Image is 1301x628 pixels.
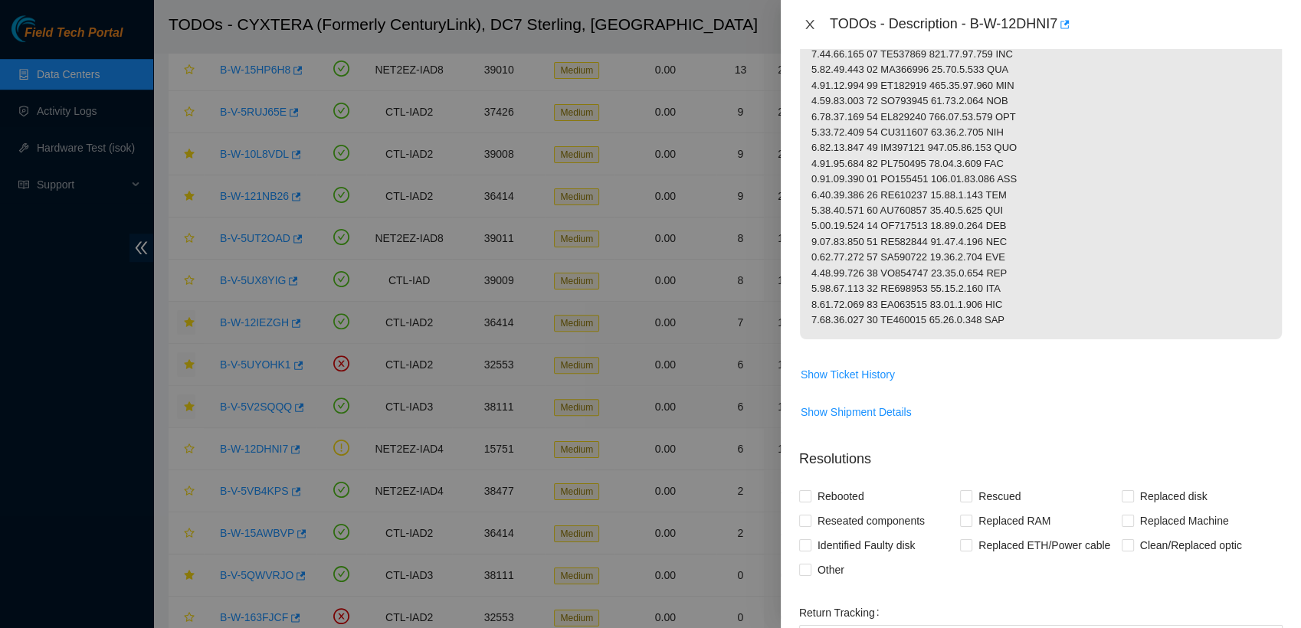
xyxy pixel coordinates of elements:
[811,558,850,582] span: Other
[1134,533,1248,558] span: Clean/Replaced optic
[804,18,816,31] span: close
[799,600,886,625] label: Return Tracking
[972,533,1116,558] span: Replaced ETH/Power cable
[811,509,931,533] span: Reseated components
[1134,509,1235,533] span: Replaced Machine
[811,533,922,558] span: Identified Faulty disk
[1134,484,1214,509] span: Replaced disk
[801,404,912,420] span: Show Shipment Details
[801,366,895,383] span: Show Ticket History
[799,437,1283,469] p: Resolutions
[800,400,913,424] button: Show Shipment Details
[811,484,870,509] span: Rebooted
[972,509,1057,533] span: Replaced RAM
[830,12,1283,37] div: TODOs - Description - B-W-12DHNI7
[800,362,896,387] button: Show Ticket History
[972,484,1027,509] span: Rescued
[799,18,821,32] button: Close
